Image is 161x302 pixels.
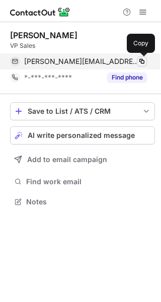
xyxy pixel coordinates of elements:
span: Add to email campaign [27,156,107,164]
button: AI write personalized message [10,126,155,144]
span: Notes [26,197,151,206]
span: [PERSON_NAME][EMAIL_ADDRESS][DOMAIN_NAME] [24,57,139,66]
button: Notes [10,195,155,209]
button: Add to email campaign [10,150,155,169]
div: VP Sales [10,41,155,50]
button: Reveal Button [107,72,147,83]
div: Save to List / ATS / CRM [28,107,137,115]
span: Find work email [26,177,151,186]
div: [PERSON_NAME] [10,30,77,40]
button: save-profile-one-click [10,102,155,120]
button: Find work email [10,175,155,189]
img: ContactOut v5.3.10 [10,6,70,18]
span: AI write personalized message [28,131,135,139]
